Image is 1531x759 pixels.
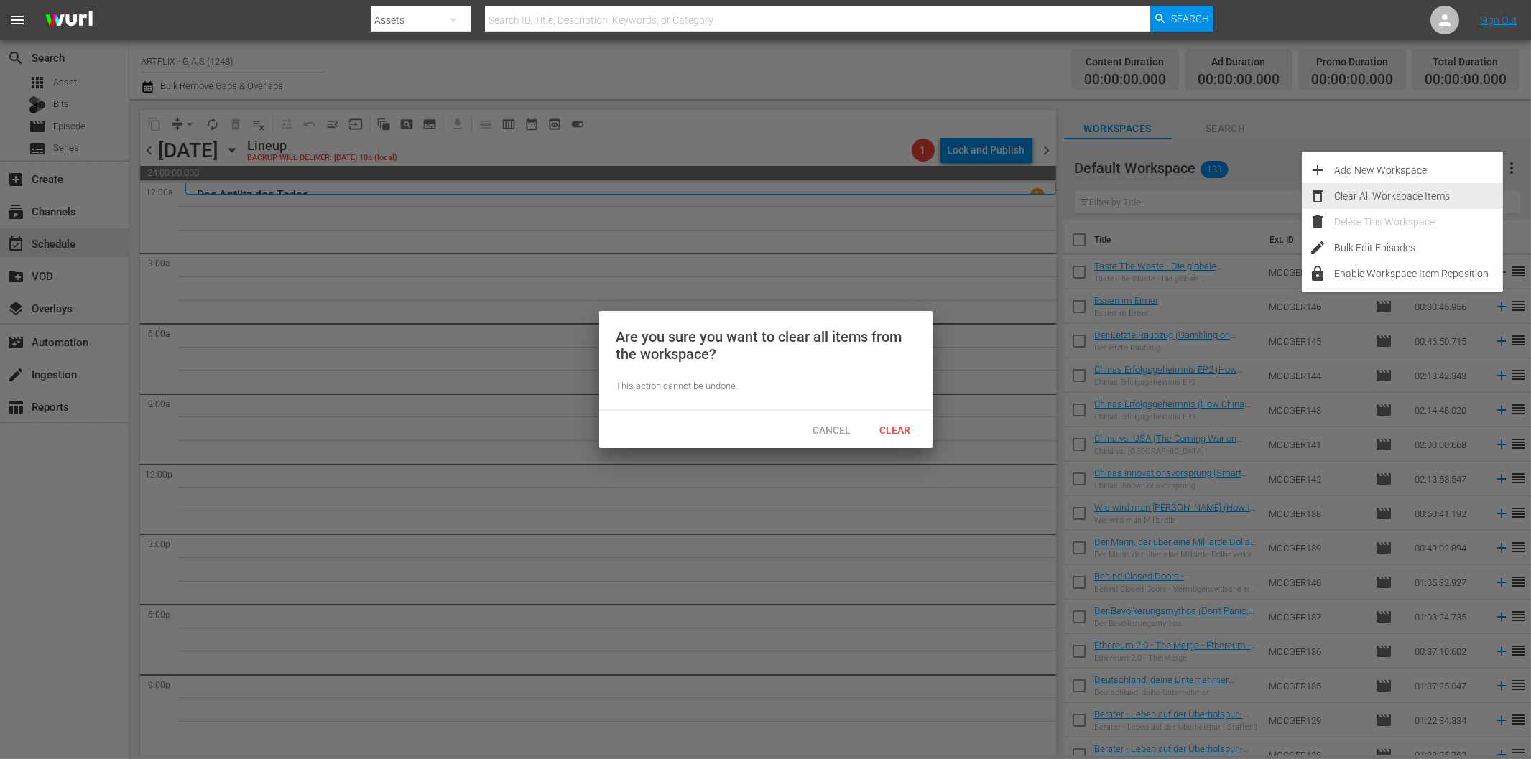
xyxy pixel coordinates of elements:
button: Cancel [800,416,864,442]
div: This action cannot be undone. [616,380,915,394]
img: ans4CAIJ8jUAAAAAAAAAAAAAAAAAAAAAAAAgQb4GAAAAAAAAAAAAAAAAAAAAAAAAJMjXAAAAAAAAAAAAAAAAAAAAAAAAgAT5G... [34,4,103,37]
span: menu [9,11,26,29]
span: Clear [868,424,922,436]
span: Search [1171,6,1209,32]
span: lock [1309,265,1326,282]
button: Search [1150,6,1213,32]
span: delete [1309,213,1326,231]
span: edit [1309,239,1326,256]
span: Cancel [801,424,862,436]
div: Add New Workspace [1334,157,1503,183]
div: Enable Workspace Item Reposition [1334,261,1503,287]
div: Clear All Workspace Items [1334,183,1503,209]
div: Bulk Edit Episodes [1334,235,1503,261]
span: add [1309,162,1326,179]
button: Clear [864,416,927,442]
a: Sign Out [1480,14,1517,26]
div: Delete This Workspace [1334,209,1503,235]
div: Are you sure you want to clear all items from the workspace? [616,328,915,363]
